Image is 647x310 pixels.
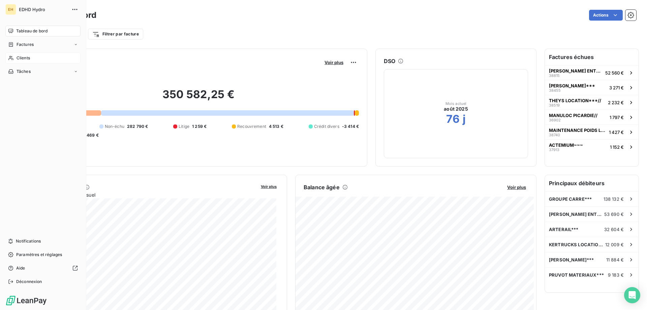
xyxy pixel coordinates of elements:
[604,227,624,232] span: 32 604 €
[342,123,359,130] span: -3 414 €
[549,74,560,78] span: 38815
[505,184,528,190] button: Voir plus
[549,128,606,133] span: MAINTENANCE POIDS LOURDS
[19,7,67,12] span: EDHD Hydro
[38,88,359,108] h2: 350 582,25 €
[5,26,81,36] a: Tableau de bord
[5,53,81,63] a: Clients
[325,60,343,65] span: Voir plus
[17,68,31,75] span: Tâches
[17,41,34,48] span: Factures
[384,57,395,65] h6: DSO
[549,133,560,137] span: 38740
[549,68,603,74] span: [PERSON_NAME] ENTREPRISE***
[549,142,583,148] span: ACTEMIUM~~~
[16,252,62,258] span: Paramètres et réglages
[610,115,624,120] span: 1 797 €
[16,279,42,285] span: Déconnexion
[609,130,624,135] span: 1 427 €
[446,112,460,126] h2: 76
[444,106,468,112] span: août 2025
[606,257,624,262] span: 11 884 €
[545,175,639,191] h6: Principaux débiteurs
[261,184,277,189] span: Voir plus
[269,123,283,130] span: 4 513 €
[445,102,467,106] span: Mois actuel
[127,123,148,130] span: 282 790 €
[88,29,143,39] button: Filtrer par facture
[608,272,624,278] span: 9 183 €
[105,123,124,130] span: Non-échu
[589,10,623,21] button: Actions
[549,98,601,103] span: THEYS LOCATION***//
[605,70,624,76] span: 52 560 €
[259,183,279,189] button: Voir plus
[545,95,639,110] button: THEYS LOCATION***//385192 232 €
[38,191,256,198] span: Chiffre d'affaires mensuel
[237,123,266,130] span: Recouvrement
[549,212,604,217] span: [PERSON_NAME] ENTREPRISE***
[16,238,41,244] span: Notifications
[545,110,639,124] button: MANULOC PICARDIE//369021 797 €
[179,123,189,130] span: Litige
[17,55,30,61] span: Clients
[545,49,639,65] h6: Factures échues
[608,100,624,105] span: 2 232 €
[549,103,560,107] span: 38519
[5,4,16,15] div: EH
[545,65,639,80] button: [PERSON_NAME] ENTREPRISE***3881552 560 €
[549,148,559,152] span: 37913
[549,83,595,88] span: [PERSON_NAME]***
[5,249,81,260] a: Paramètres et réglages
[304,183,340,191] h6: Balance âgée
[85,132,99,138] span: -469 €
[549,257,594,262] span: [PERSON_NAME]***
[5,39,81,50] a: Factures
[5,263,81,274] a: Aide
[192,123,207,130] span: 1 259 €
[624,287,640,303] div: Open Intercom Messenger
[549,113,597,118] span: MANULOC PICARDIE//
[549,272,604,278] span: PRUVOT MATERIAUX***
[322,59,345,65] button: Voir plus
[5,295,47,306] img: Logo LeanPay
[314,123,339,130] span: Crédit divers
[610,144,624,150] span: 1 152 €
[463,112,466,126] h2: j
[605,242,624,247] span: 12 009 €
[545,124,639,139] button: MAINTENANCE POIDS LOURDS387401 427 €
[604,196,624,202] span: 138 132 €
[545,139,639,154] button: ACTEMIUM~~~379131 152 €
[604,212,624,217] span: 53 690 €
[16,265,25,271] span: Aide
[549,118,561,122] span: 36902
[609,85,624,90] span: 3 271 €
[507,185,526,190] span: Voir plus
[545,80,639,95] button: [PERSON_NAME]***384553 271 €
[549,242,605,247] span: KERTRUCKS LOCATION ET SERVICE***
[549,88,561,92] span: 38455
[16,28,48,34] span: Tableau de bord
[5,66,81,77] a: Tâches
[549,196,592,202] span: GROUPE CARRE***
